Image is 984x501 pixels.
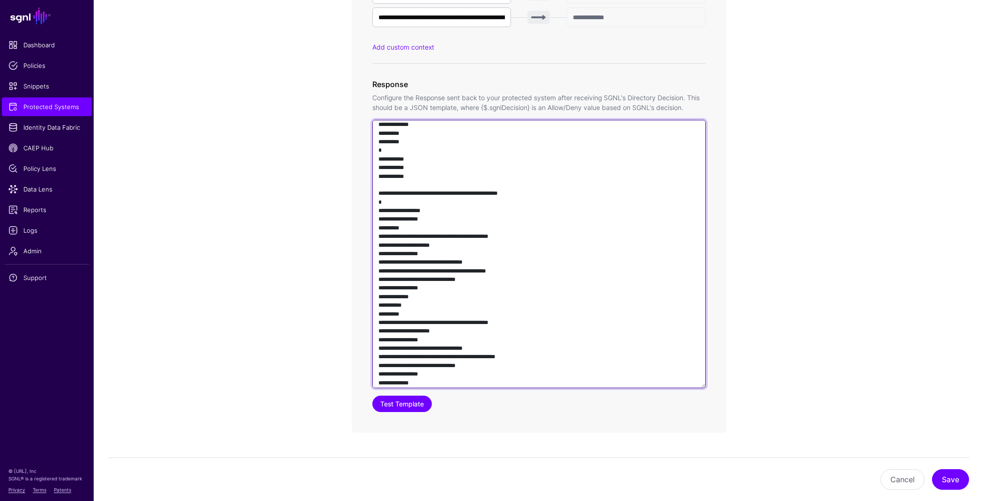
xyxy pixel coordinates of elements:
[2,97,92,116] a: Protected Systems
[8,246,85,256] span: Admin
[372,79,706,90] h3: Response
[8,184,85,194] span: Data Lens
[8,102,85,111] span: Protected Systems
[8,61,85,70] span: Policies
[8,205,85,214] span: Reports
[2,56,92,75] a: Policies
[8,487,25,493] a: Privacy
[2,200,92,219] a: Reports
[8,273,85,282] span: Support
[54,487,71,493] a: Patents
[880,469,925,490] button: Cancel
[8,40,85,50] span: Dashboard
[33,487,46,493] a: Terms
[8,123,85,132] span: Identity Data Fabric
[8,226,85,235] span: Logs
[8,475,85,482] p: SGNL® is a registered trademark
[8,164,85,173] span: Policy Lens
[2,118,92,137] a: Identity Data Fabric
[372,93,706,112] p: Configure the Response sent back to your protected system after receiving SGNL's Directory Decisi...
[2,221,92,240] a: Logs
[2,159,92,178] a: Policy Lens
[372,396,432,412] button: Test Template
[2,139,92,157] a: CAEP Hub
[8,81,85,91] span: Snippets
[2,36,92,54] a: Dashboard
[8,143,85,153] span: CAEP Hub
[2,77,92,96] a: Snippets
[2,180,92,199] a: Data Lens
[2,242,92,260] a: Admin
[372,43,434,51] a: Add custom context
[6,6,88,26] a: SGNL
[8,467,85,475] p: © [URL], Inc
[932,469,969,490] button: Save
